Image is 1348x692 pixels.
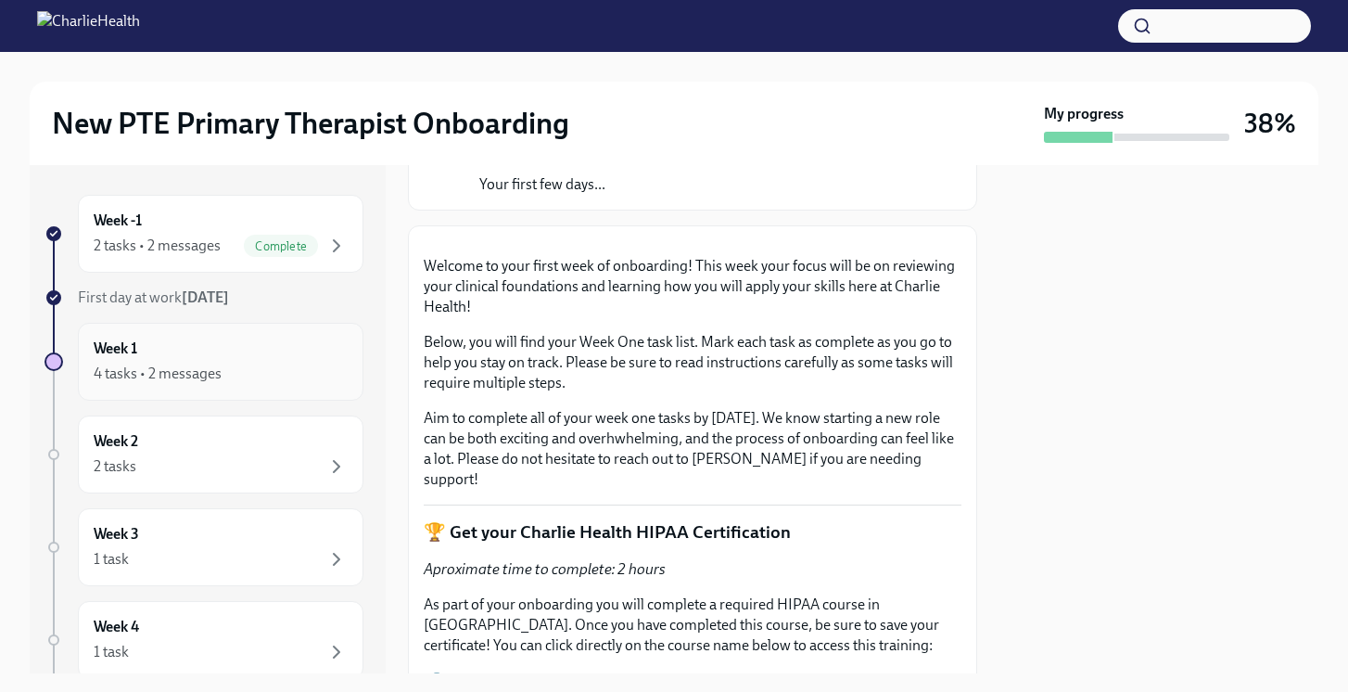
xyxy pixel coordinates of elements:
[94,617,139,637] h6: Week 4
[45,416,363,493] a: Week 22 tasks
[94,549,129,570] div: 1 task
[94,524,139,545] h6: Week 3
[424,408,961,490] p: Aim to complete all of your week one tasks by [DATE]. We know starting a new role can be both exc...
[424,560,666,578] em: Aproximate time to complete: 2 hours
[45,195,363,273] a: Week -12 tasks • 2 messagesComplete
[424,671,961,691] p: 🔗
[45,508,363,586] a: Week 31 task
[244,239,318,253] span: Complete
[94,236,221,256] div: 2 tasks • 2 messages
[424,332,961,393] p: Below, you will find your Week One task list. Mark each task as complete as you go to help you st...
[94,431,138,452] h6: Week 2
[94,211,142,231] h6: Week -1
[45,288,363,308] a: First day at work[DATE]
[37,11,140,41] img: CharlieHealth
[479,174,886,195] p: Your first few days...
[94,456,136,477] div: 2 tasks
[94,364,222,384] div: 4 tasks • 2 messages
[1044,104,1124,124] strong: My progress
[78,288,229,306] span: First day at work
[94,339,137,359] h6: Week 1
[1244,107,1296,140] h3: 38%
[424,520,961,545] p: 🏆 Get your Charlie Health HIPAA Certification
[424,595,961,656] p: As part of your onboarding you will complete a required HIPAA course in [GEOGRAPHIC_DATA]. Once y...
[94,642,129,662] div: 1 task
[45,323,363,401] a: Week 14 tasks • 2 messages
[182,288,229,306] strong: [DATE]
[424,256,961,317] p: Welcome to your first week of onboarding! This week your focus will be on reviewing your clinical...
[45,601,363,679] a: Week 41 task
[442,672,617,689] a: HIPAA for Covered Entities
[52,105,569,142] h2: New PTE Primary Therapist Onboarding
